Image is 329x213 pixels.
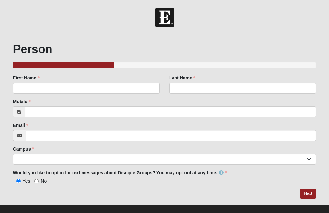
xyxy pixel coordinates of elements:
a: Next [300,189,316,198]
label: Mobile [13,98,31,105]
input: No [34,179,39,183]
input: Yes [16,179,21,183]
label: Would you like to opt in for text messages about Disciple Groups? You may opt out at any time. [13,169,227,176]
label: Email [13,122,28,128]
label: Last Name [169,75,195,81]
h1: Person [13,42,316,56]
label: Campus [13,146,34,152]
label: First Name [13,75,40,81]
span: No [41,178,47,184]
span: Yes [23,178,30,184]
img: Church of Eleven22 Logo [155,8,174,27]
